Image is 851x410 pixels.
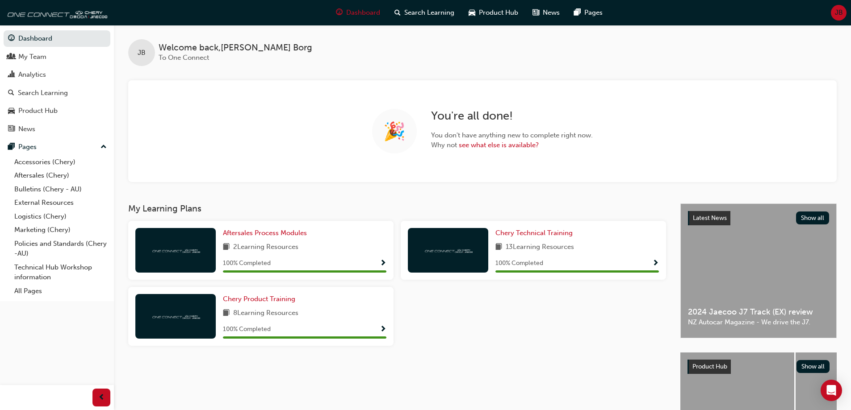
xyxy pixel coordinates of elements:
span: 100 % Completed [223,324,271,335]
img: oneconnect [151,246,200,254]
span: search-icon [8,89,14,97]
span: car-icon [469,7,475,18]
div: Analytics [18,70,46,80]
button: Pages [4,139,110,155]
span: Pages [584,8,603,18]
button: Show Progress [380,324,386,335]
a: search-iconSearch Learning [387,4,461,22]
span: Show Progress [380,260,386,268]
span: Search Learning [404,8,454,18]
span: Dashboard [346,8,380,18]
a: Aftersales (Chery) [11,169,110,182]
button: Show Progress [380,258,386,269]
h2: You're all done! [431,109,593,123]
a: news-iconNews [525,4,567,22]
span: JB [835,8,843,18]
span: 🎉 [383,126,406,137]
a: Analytics [4,66,110,83]
span: pages-icon [8,143,15,151]
a: Marketing (Chery) [11,223,110,237]
button: Show Progress [652,258,659,269]
a: Chery Product Training [223,294,299,304]
span: up-icon [101,141,107,153]
span: 13 Learning Resources [506,242,574,253]
span: Product Hub [479,8,518,18]
span: 2 Learning Resources [233,242,298,253]
span: chart-icon [8,71,15,79]
span: To One Connect [159,54,209,62]
a: Chery Technical Training [495,228,576,238]
span: Show Progress [380,326,386,334]
span: 100 % Completed [495,258,543,269]
img: oneconnect [4,4,107,21]
img: oneconnect [423,246,473,254]
a: News [4,121,110,137]
span: Product Hub [692,363,727,370]
a: Technical Hub Workshop information [11,261,110,284]
span: guage-icon [8,35,15,43]
a: My Team [4,49,110,65]
span: Latest News [693,214,727,222]
div: Search Learning [18,88,68,98]
a: Latest NewsShow all2024 Jaecoo J7 Track (EX) reviewNZ Autocar Magazine - We drive the J7. [680,203,837,338]
span: You don't have anything new to complete right now. [431,130,593,141]
span: book-icon [223,308,230,319]
a: Product Hub [4,103,110,119]
a: Search Learning [4,85,110,101]
span: news-icon [532,7,539,18]
a: Product HubShow all [688,360,830,374]
div: My Team [18,52,46,62]
a: External Resources [11,196,110,210]
span: people-icon [8,53,15,61]
span: car-icon [8,107,15,115]
a: pages-iconPages [567,4,610,22]
a: Accessories (Chery) [11,155,110,169]
a: car-iconProduct Hub [461,4,525,22]
button: Show all [796,211,830,224]
span: pages-icon [574,7,581,18]
button: Show all [797,360,830,373]
span: 8 Learning Resources [233,308,298,319]
span: book-icon [223,242,230,253]
span: book-icon [495,242,502,253]
span: NZ Autocar Magazine - We drive the J7. [688,317,829,327]
span: News [543,8,560,18]
span: 100 % Completed [223,258,271,269]
a: guage-iconDashboard [329,4,387,22]
span: Show Progress [652,260,659,268]
span: Why not [431,140,593,150]
span: Chery Product Training [223,295,295,303]
a: All Pages [11,284,110,298]
a: Policies and Standards (Chery -AU) [11,237,110,261]
div: Pages [18,142,37,152]
span: 2024 Jaecoo J7 Track (EX) review [688,307,829,317]
a: Aftersales Process Modules [223,228,310,238]
span: news-icon [8,125,15,133]
span: Chery Technical Training [495,229,573,237]
button: JB [831,5,847,21]
span: Aftersales Process Modules [223,229,307,237]
div: Open Intercom Messenger [821,380,842,401]
button: DashboardMy TeamAnalyticsSearch LearningProduct HubNews [4,29,110,139]
span: JB [138,48,146,58]
img: oneconnect [151,312,200,320]
div: News [18,124,35,134]
span: Welcome back , [PERSON_NAME] Borg [159,43,312,53]
a: Dashboard [4,30,110,47]
span: search-icon [394,7,401,18]
a: see what else is available? [459,141,539,149]
span: guage-icon [336,7,343,18]
h3: My Learning Plans [128,203,666,214]
div: Product Hub [18,106,58,116]
span: prev-icon [98,392,105,403]
a: Logistics (Chery) [11,210,110,224]
a: Bulletins (Chery - AU) [11,182,110,196]
a: Latest NewsShow all [688,211,829,225]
